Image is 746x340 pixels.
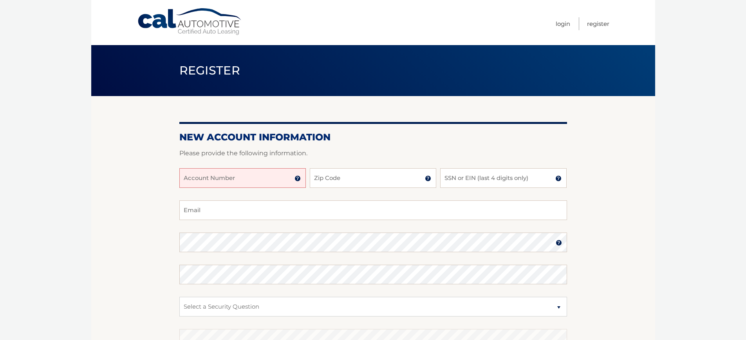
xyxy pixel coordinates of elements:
span: Register [179,63,240,78]
a: Login [556,17,570,30]
a: Register [587,17,609,30]
img: tooltip.svg [556,240,562,246]
a: Cal Automotive [137,8,243,36]
img: tooltip.svg [294,175,301,182]
input: Account Number [179,168,306,188]
p: Please provide the following information. [179,148,567,159]
img: tooltip.svg [555,175,562,182]
input: Email [179,200,567,220]
h2: New Account Information [179,131,567,143]
img: tooltip.svg [425,175,431,182]
input: Zip Code [310,168,436,188]
input: SSN or EIN (last 4 digits only) [440,168,567,188]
